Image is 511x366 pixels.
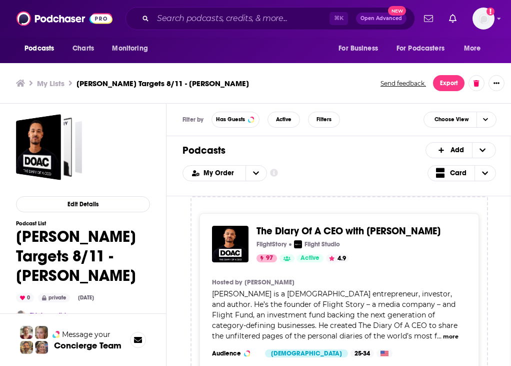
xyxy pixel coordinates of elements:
span: Card [450,170,466,177]
div: [DATE] [74,294,98,302]
a: Show additional information [270,168,278,178]
span: Message your [62,329,110,339]
a: 97 [256,254,277,262]
button: Active [267,112,300,128]
a: Active [296,254,323,262]
span: Has Guests [216,117,245,122]
span: Add [450,147,464,154]
a: The Diary Of A CEO with [PERSON_NAME] [256,226,440,237]
span: Open Advanced [360,16,402,21]
button: Open AdvancedNew [356,13,406,25]
div: [DEMOGRAPHIC_DATA] [265,349,348,357]
button: more [443,332,458,341]
span: More [464,42,481,56]
img: Barbara Profile [35,341,48,354]
span: [PERSON_NAME] is a [DEMOGRAPHIC_DATA] entrepreneur, investor, and author. He’s the founder of Fli... [212,289,457,340]
span: The Diary Of A CEO with [PERSON_NAME] [256,225,440,237]
div: private [38,293,70,302]
button: open menu [105,39,160,58]
div: 25-34 [350,349,374,357]
span: For Podcasters [396,42,444,56]
h3: Podcast List [16,220,150,227]
button: 4.9 [326,254,349,262]
a: Flight StudioFlight Studio [294,240,340,248]
img: User Profile [472,8,494,30]
h1: [PERSON_NAME] Targets 8/11 - [PERSON_NAME] [16,227,150,285]
button: open menu [245,166,266,181]
button: open menu [17,39,67,58]
button: Choose View [427,165,496,181]
img: The Diary Of A CEO with Steven Bartlett [212,226,248,262]
h3: Audience [212,349,257,357]
img: Flight Studio [294,240,302,248]
img: Jon Profile [20,341,33,354]
img: Jules Profile [35,326,48,339]
button: Has Guests [211,112,259,128]
span: Active [276,117,291,122]
button: Filters [308,112,340,128]
a: My Lists [37,79,64,88]
span: ⌘ K [329,12,348,25]
span: Logged in as charlottestone [472,8,494,30]
div: 0 [16,293,34,302]
span: Monitoring [112,42,147,56]
a: Charts [66,39,100,58]
button: open menu [457,39,493,58]
h1: Podcasts [182,144,417,157]
input: Search podcasts, credits, & more... [153,11,329,27]
button: Choose View [423,112,496,128]
span: Podcasts [24,42,54,56]
p: FlightStory [256,240,286,248]
button: Show More Button [488,75,504,91]
img: Charlotte Stone [16,310,26,320]
button: open menu [331,39,390,58]
h3: Filter by [182,116,203,123]
img: Sydney Profile [20,326,33,339]
button: Show profile menu [472,8,494,30]
span: Active [300,253,319,263]
a: Show notifications dropdown [420,10,437,27]
p: Flight Studio [304,240,340,248]
h3: Concierge Team [54,340,121,350]
h2: Choose List sort [182,165,267,181]
a: Vlad Targets 8/11 - Emily [16,114,82,180]
span: Filters [316,117,331,122]
span: New [388,6,406,16]
svg: Email not verified [486,8,494,16]
span: 97 [266,253,273,263]
span: ... [437,331,441,340]
a: This is your list [30,312,66,318]
a: Show notifications dropdown [445,10,460,27]
span: Charts [72,42,94,56]
button: Edit Details [16,196,150,212]
button: Export [433,75,464,91]
button: Send feedback. [377,79,429,88]
button: + Add [425,142,496,158]
span: Choose View [426,113,476,127]
button: open menu [183,170,245,177]
span: My Order [203,170,237,177]
h3: [PERSON_NAME] Targets 8/11 - [PERSON_NAME] [76,79,249,88]
a: [PERSON_NAME] [244,278,294,286]
h4: Hosted by [212,278,242,286]
button: open menu [390,39,459,58]
span: For Business [338,42,378,56]
img: Podchaser - Follow, Share and Rate Podcasts [16,9,112,28]
div: Search podcasts, credits, & more... [125,7,415,30]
